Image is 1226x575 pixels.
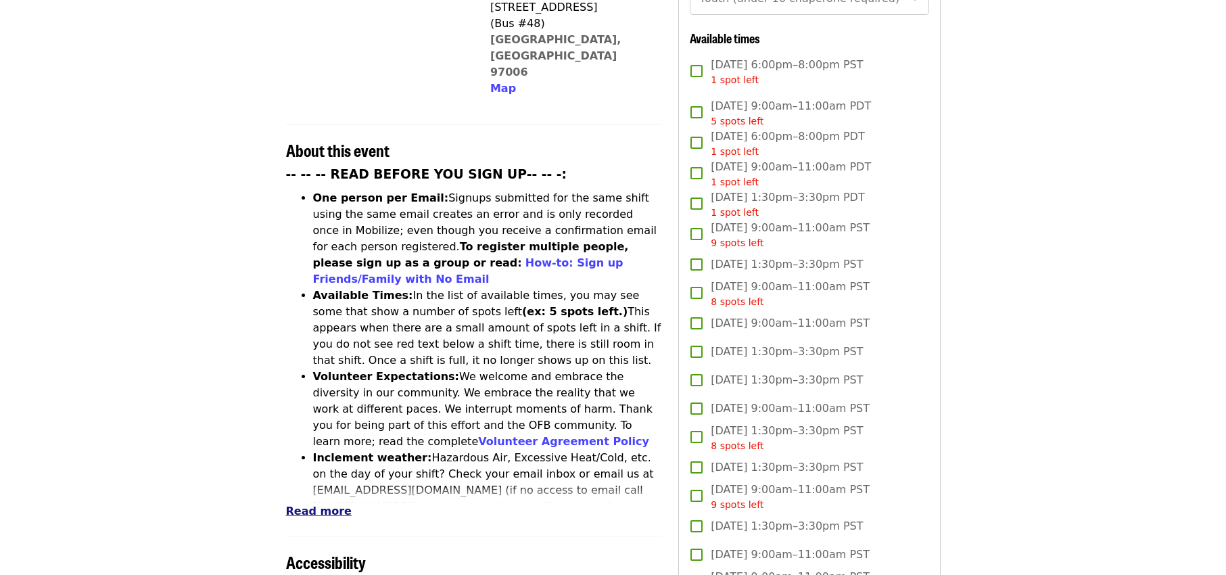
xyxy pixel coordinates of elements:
span: Accessibility [286,550,366,574]
strong: (ex: 5 spots left.) [522,305,628,318]
span: 1 spot left [711,207,759,218]
div: (Bus #48) [490,16,651,32]
span: [DATE] 1:30pm–3:30pm PST [711,459,863,476]
span: [DATE] 1:30pm–3:30pm PST [711,423,863,453]
strong: To register multiple people, please sign up as a group or read: [313,240,629,269]
li: In the list of available times, you may see some that show a number of spots left This appears wh... [313,287,663,369]
span: [DATE] 9:00am–11:00am PST [711,400,870,417]
li: Hazardous Air, Excessive Heat/Cold, etc. on the day of your shift? Check your email inbox or emai... [313,450,663,531]
li: We welcome and embrace the diversity in our community. We embrace the reality that we work at dif... [313,369,663,450]
button: Map [490,80,516,97]
span: [DATE] 1:30pm–3:30pm PST [711,256,863,273]
span: Map [490,82,516,95]
span: Available times [690,29,760,47]
span: 9 spots left [711,237,763,248]
span: 5 spots left [711,116,763,127]
span: [DATE] 9:00am–11:00am PST [711,482,870,512]
span: [DATE] 1:30pm–3:30pm PST [711,518,863,534]
a: How-to: Sign up Friends/Family with No Email [313,256,623,285]
span: [DATE] 1:30pm–3:30pm PST [711,344,863,360]
span: [DATE] 9:00am–11:00am PST [711,547,870,563]
strong: One person per Email: [313,191,449,204]
span: [DATE] 1:30pm–3:30pm PDT [711,189,864,220]
strong: Inclement weather: [313,451,432,464]
span: [DATE] 6:00pm–8:00pm PST [711,57,863,87]
span: [DATE] 9:00am–11:00am PST [711,220,870,250]
span: 1 spot left [711,74,759,85]
a: Volunteer Agreement Policy [478,435,649,448]
strong: -- -- -- READ BEFORE YOU SIGN UP-- -- -: [286,167,567,181]
span: 1 spot left [711,177,759,187]
span: [DATE] 6:00pm–8:00pm PDT [711,129,864,159]
button: Read more [286,503,352,520]
a: [GEOGRAPHIC_DATA], [GEOGRAPHIC_DATA] 97006 [490,33,621,78]
span: [DATE] 9:00am–11:00am PDT [711,159,871,189]
span: [DATE] 9:00am–11:00am PST [711,279,870,309]
span: 8 spots left [711,440,763,451]
span: 9 spots left [711,499,763,510]
span: About this event [286,138,390,162]
strong: Volunteer Expectations: [313,370,460,383]
span: Read more [286,505,352,517]
span: [DATE] 9:00am–11:00am PDT [711,98,871,129]
span: [DATE] 9:00am–11:00am PST [711,315,870,331]
span: [DATE] 1:30pm–3:30pm PST [711,372,863,388]
li: Signups submitted for the same shift using the same email creates an error and is only recorded o... [313,190,663,287]
strong: Available Times: [313,289,413,302]
span: 1 spot left [711,146,759,157]
span: 8 spots left [711,296,763,307]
